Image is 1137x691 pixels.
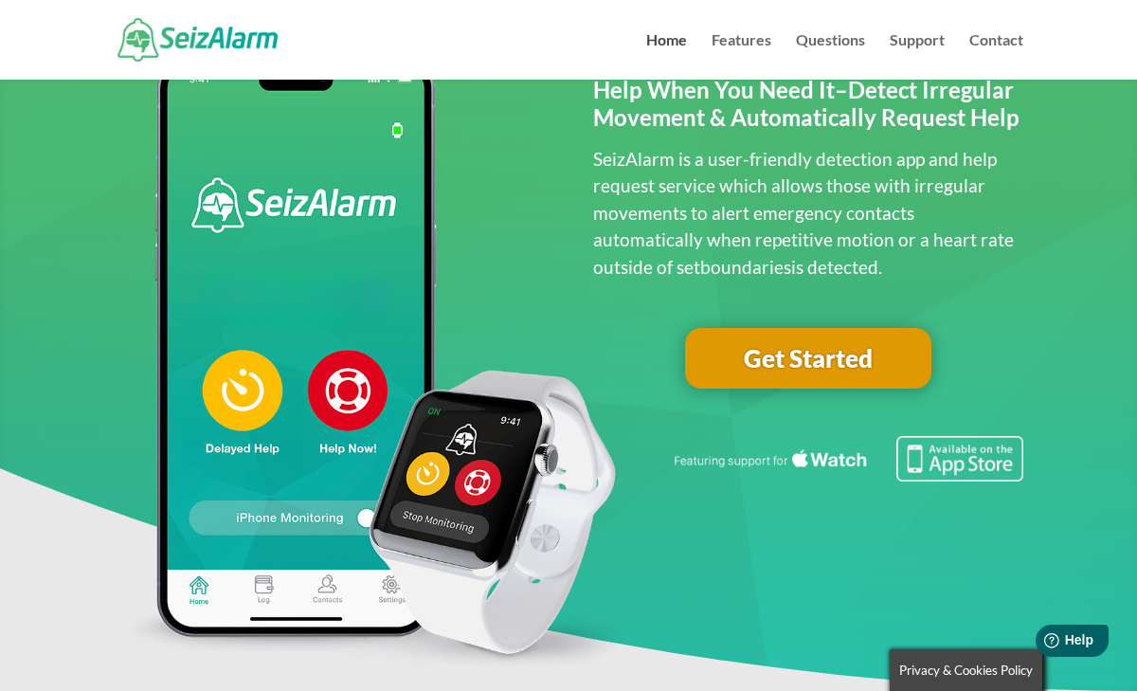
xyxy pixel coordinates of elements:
[593,77,1023,141] h2: Help When You Need It–Detect Irregular Movement & Automatically Request Help
[890,33,945,80] a: Support
[117,18,278,61] img: SeizAlarm
[685,328,931,389] a: Get Started
[593,146,1023,282] p: SeizAlarm is a user-friendly detection app and help request service which allows those with irreg...
[796,33,865,80] a: Questions
[646,33,687,80] a: Home
[969,33,1023,80] a: Contact
[899,663,1033,678] span: Privacy & Cookies Policy
[968,617,1116,670] iframe: Help widget launcher
[671,436,1023,482] img: Seizure detection available in the Apple App Store.
[700,256,791,278] span: boundaries
[114,52,629,671] img: seizalarm-apple-devices
[712,33,771,80] a: Features
[671,464,1023,485] a: Featuring seizure detection support for the Apple Watch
